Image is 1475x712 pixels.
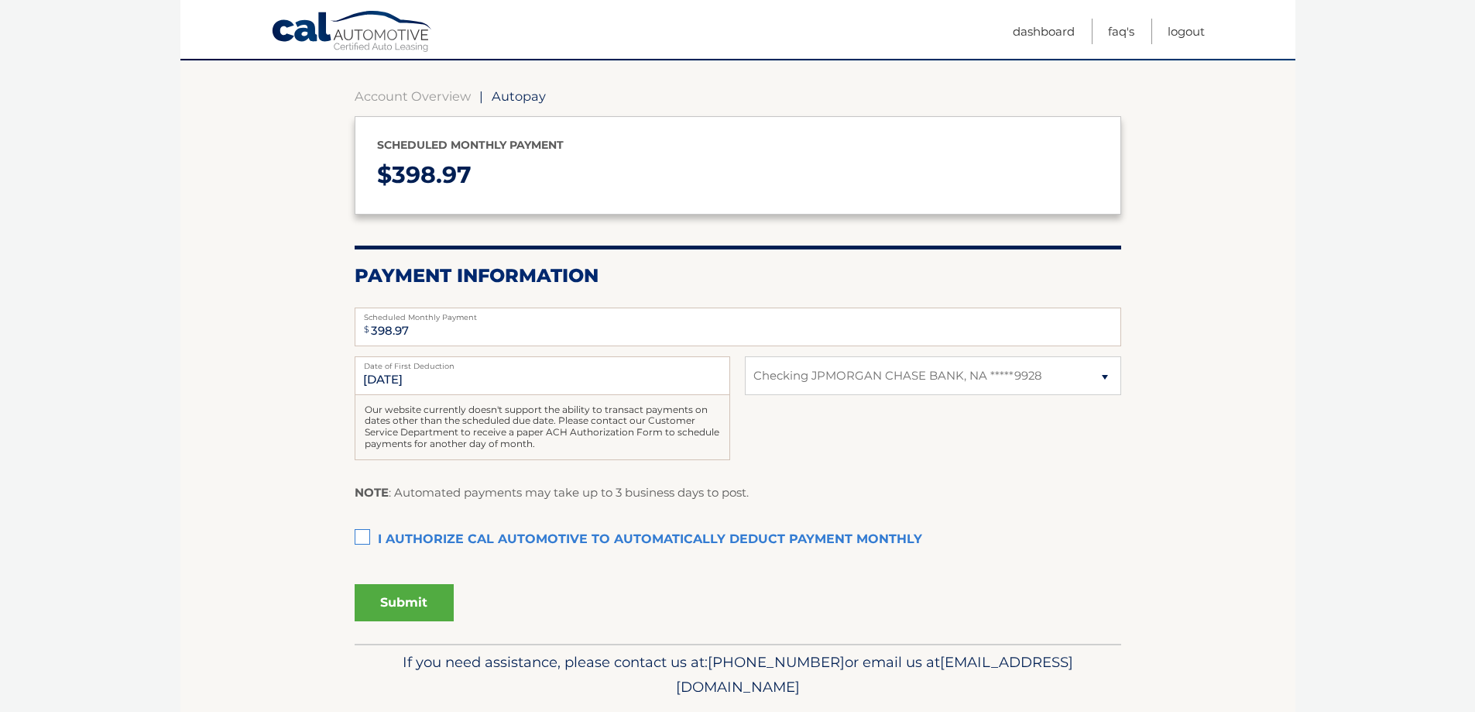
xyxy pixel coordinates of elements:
a: FAQ's [1108,19,1134,44]
span: 398.97 [392,160,472,189]
input: Payment Amount [355,308,1121,346]
span: [EMAIL_ADDRESS][DOMAIN_NAME] [676,653,1073,696]
a: Logout [1168,19,1205,44]
span: | [479,88,483,104]
label: I authorize cal automotive to automatically deduct payment monthly [355,525,1121,555]
button: Submit [355,584,454,621]
p: $ [377,155,1099,196]
a: Account Overview [355,88,471,104]
input: Payment Date [355,356,730,395]
label: Scheduled Monthly Payment [355,308,1121,320]
p: Scheduled monthly payment [377,136,1099,155]
span: $ [359,312,374,347]
a: Dashboard [1013,19,1075,44]
label: Date of First Deduction [355,356,730,369]
p: If you need assistance, please contact us at: or email us at [365,650,1111,700]
a: Cal Automotive [271,10,434,55]
span: Autopay [492,88,546,104]
span: [PHONE_NUMBER] [708,653,845,671]
strong: NOTE [355,485,389,500]
div: Our website currently doesn't support the ability to transact payments on dates other than the sc... [355,395,730,460]
h2: Payment Information [355,264,1121,287]
p: : Automated payments may take up to 3 business days to post. [355,483,749,503]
